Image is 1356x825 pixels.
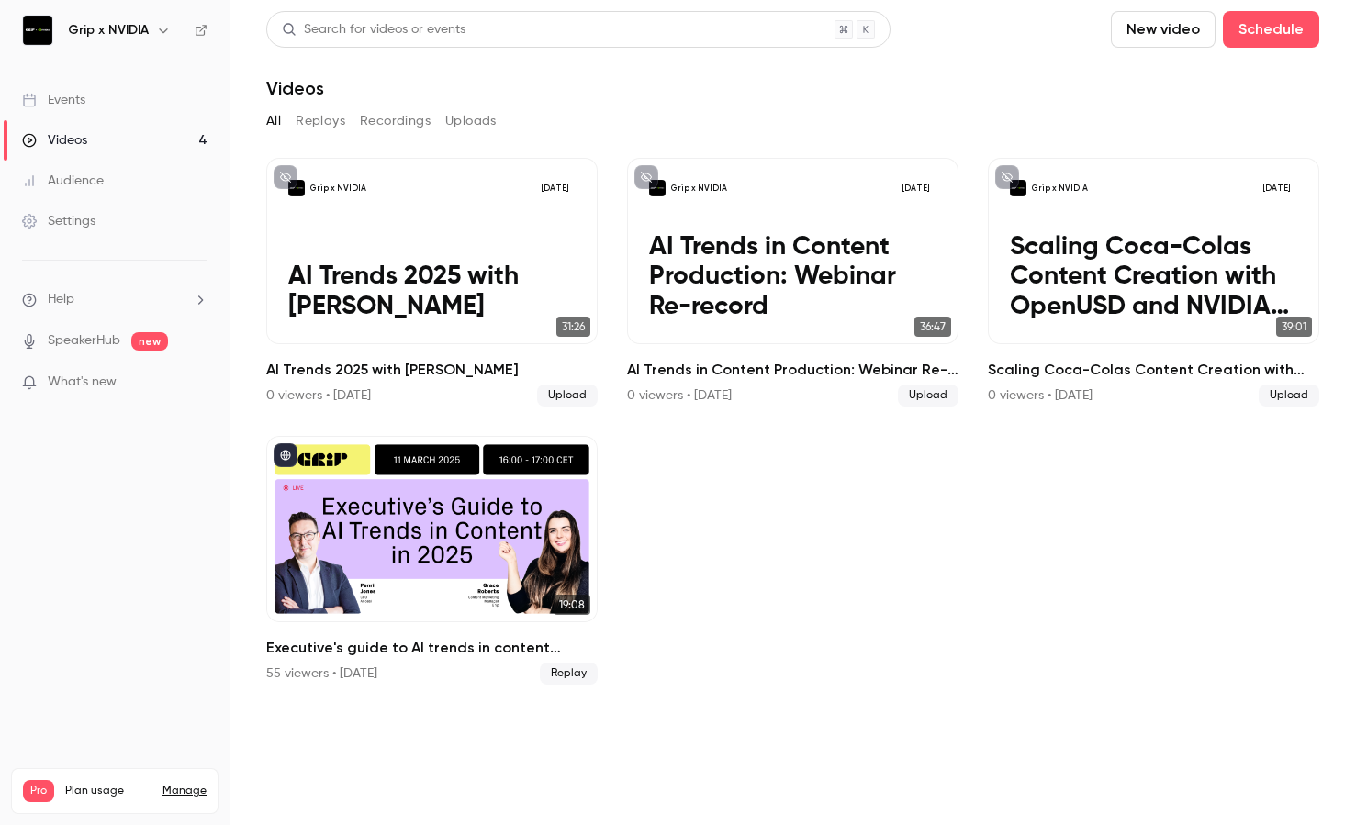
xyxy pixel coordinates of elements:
h2: Scaling Coca-Colas Content Creation with OpenUSD and NVIDIA Omniverse [988,359,1319,381]
div: 55 viewers • [DATE] [266,664,377,683]
span: 31:26 [556,317,590,337]
button: published [274,443,297,467]
a: 19:08Executive's guide to AI trends in content automation for 202555 viewers • [DATE]Replay [266,436,598,685]
button: Uploads [445,106,497,136]
button: unpublished [634,165,658,189]
a: Scaling Coca-Colas Content Creation with OpenUSD and NVIDIA OmniverseGrip x NVIDIA[DATE]Scaling C... [988,158,1319,407]
button: Recordings [360,106,431,136]
p: AI Trends in Content Production: Webinar Re-record [649,232,936,322]
span: Upload [1259,385,1319,407]
section: Videos [266,11,1319,814]
button: All [266,106,281,136]
button: New video [1111,11,1216,48]
span: 39:01 [1276,317,1312,337]
button: unpublished [995,165,1019,189]
span: new [131,332,168,351]
div: Audience [22,172,104,190]
li: help-dropdown-opener [22,290,207,309]
button: Schedule [1223,11,1319,48]
li: Executive's guide to AI trends in content automation for 2025 [266,436,598,685]
span: [DATE] [895,180,936,196]
span: Replay [540,663,598,685]
span: Plan usage [65,784,151,798]
div: Videos [22,131,87,150]
a: AI Trends 2025 with Penri JonesGrip x NVIDIA[DATE]AI Trends 2025 with [PERSON_NAME]31:26AI Trends... [266,158,598,407]
p: Grip x NVIDIA [1032,183,1088,194]
span: 36:47 [914,317,951,337]
h2: AI Trends in Content Production: Webinar Re-record [627,359,958,381]
span: [DATE] [534,180,576,196]
ul: Videos [266,158,1319,685]
li: AI Trends 2025 with Penri Jones [266,158,598,407]
div: 0 viewers • [DATE] [266,386,371,405]
div: Events [22,91,85,109]
h2: AI Trends 2025 with [PERSON_NAME] [266,359,598,381]
p: Grip x NVIDIA [671,183,727,194]
div: Search for videos or events [282,20,465,39]
div: 0 viewers • [DATE] [988,386,1093,405]
span: What's new [48,373,117,392]
h1: Videos [266,77,324,99]
p: Scaling Coca-Colas Content Creation with OpenUSD and NVIDIA Omniverse [1010,232,1296,322]
button: Replays [296,106,345,136]
span: Help [48,290,74,309]
p: Grip x NVIDIA [310,183,366,194]
span: Upload [898,385,958,407]
span: 19:08 [554,595,590,615]
a: SpeakerHub [48,331,120,351]
span: Upload [537,385,598,407]
li: Scaling Coca-Colas Content Creation with OpenUSD and NVIDIA Omniverse [988,158,1319,407]
h6: Grip x NVIDIA [68,21,149,39]
span: Pro [23,780,54,802]
span: [DATE] [1256,180,1297,196]
button: unpublished [274,165,297,189]
h2: Executive's guide to AI trends in content automation for 2025 [266,637,598,659]
img: Grip x NVIDIA [23,16,52,45]
div: Settings [22,212,95,230]
a: Manage [162,784,207,798]
p: AI Trends 2025 with [PERSON_NAME] [288,262,575,321]
li: AI Trends in Content Production: Webinar Re-record [627,158,958,407]
div: 0 viewers • [DATE] [627,386,732,405]
a: AI Trends in Content Production: Webinar Re-recordGrip x NVIDIA[DATE]AI Trends in Content Product... [627,158,958,407]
